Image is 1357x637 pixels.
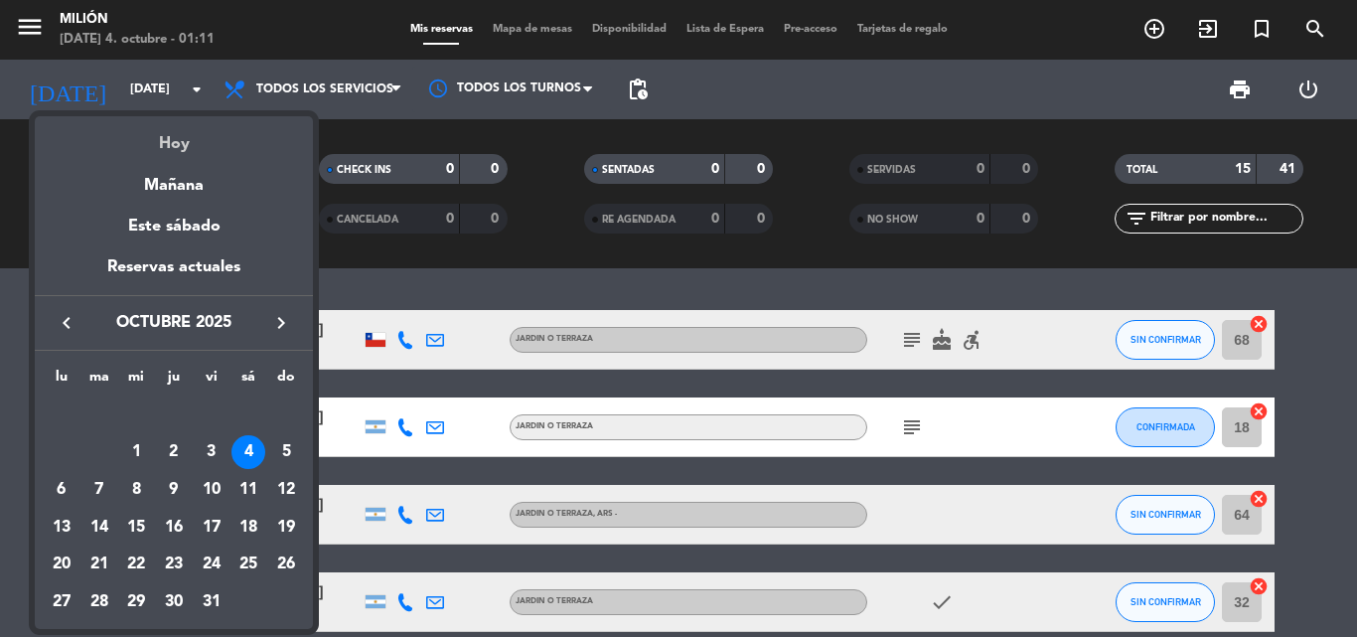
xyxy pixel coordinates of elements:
[119,435,153,469] div: 1
[119,473,153,507] div: 8
[193,434,230,472] td: 3 de octubre de 2025
[82,511,116,545] div: 14
[84,310,263,336] span: octubre 2025
[45,473,78,507] div: 6
[195,435,228,469] div: 3
[82,548,116,581] div: 21
[230,471,268,509] td: 11 de octubre de 2025
[43,547,80,584] td: 20 de octubre de 2025
[80,509,118,547] td: 14 de octubre de 2025
[45,585,78,619] div: 27
[80,471,118,509] td: 7 de octubre de 2025
[195,585,228,619] div: 31
[269,473,303,507] div: 12
[35,254,313,295] div: Reservas actuales
[35,199,313,254] div: Este sábado
[269,435,303,469] div: 5
[82,473,116,507] div: 7
[267,471,305,509] td: 12 de octubre de 2025
[263,310,299,336] button: keyboard_arrow_right
[157,511,191,545] div: 16
[43,366,80,397] th: lunes
[193,366,230,397] th: viernes
[119,511,153,545] div: 15
[230,434,268,472] td: 4 de octubre de 2025
[157,585,191,619] div: 30
[193,547,230,584] td: 24 de octubre de 2025
[117,583,155,621] td: 29 de octubre de 2025
[117,471,155,509] td: 8 de octubre de 2025
[155,583,193,621] td: 30 de octubre de 2025
[193,583,230,621] td: 31 de octubre de 2025
[45,548,78,581] div: 20
[49,310,84,336] button: keyboard_arrow_left
[267,547,305,584] td: 26 de octubre de 2025
[230,366,268,397] th: sábado
[117,434,155,472] td: 1 de octubre de 2025
[230,509,268,547] td: 18 de octubre de 2025
[231,435,265,469] div: 4
[267,509,305,547] td: 19 de octubre de 2025
[35,158,313,199] div: Mañana
[35,116,313,157] div: Hoy
[117,547,155,584] td: 22 de octubre de 2025
[267,366,305,397] th: domingo
[45,511,78,545] div: 13
[80,583,118,621] td: 28 de octubre de 2025
[117,366,155,397] th: miércoles
[157,473,191,507] div: 9
[231,473,265,507] div: 11
[155,471,193,509] td: 9 de octubre de 2025
[43,509,80,547] td: 13 de octubre de 2025
[269,511,303,545] div: 19
[43,397,305,434] td: OCT.
[157,435,191,469] div: 2
[55,311,78,335] i: keyboard_arrow_left
[119,585,153,619] div: 29
[117,509,155,547] td: 15 de octubre de 2025
[231,548,265,581] div: 25
[43,583,80,621] td: 27 de octubre de 2025
[267,434,305,472] td: 5 de octubre de 2025
[155,509,193,547] td: 16 de octubre de 2025
[195,473,228,507] div: 10
[157,548,191,581] div: 23
[230,547,268,584] td: 25 de octubre de 2025
[155,434,193,472] td: 2 de octubre de 2025
[269,548,303,581] div: 26
[80,366,118,397] th: martes
[155,366,193,397] th: jueves
[195,511,228,545] div: 17
[193,509,230,547] td: 17 de octubre de 2025
[193,471,230,509] td: 10 de octubre de 2025
[119,548,153,581] div: 22
[195,548,228,581] div: 24
[80,547,118,584] td: 21 de octubre de 2025
[155,547,193,584] td: 23 de octubre de 2025
[231,511,265,545] div: 18
[43,471,80,509] td: 6 de octubre de 2025
[269,311,293,335] i: keyboard_arrow_right
[82,585,116,619] div: 28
